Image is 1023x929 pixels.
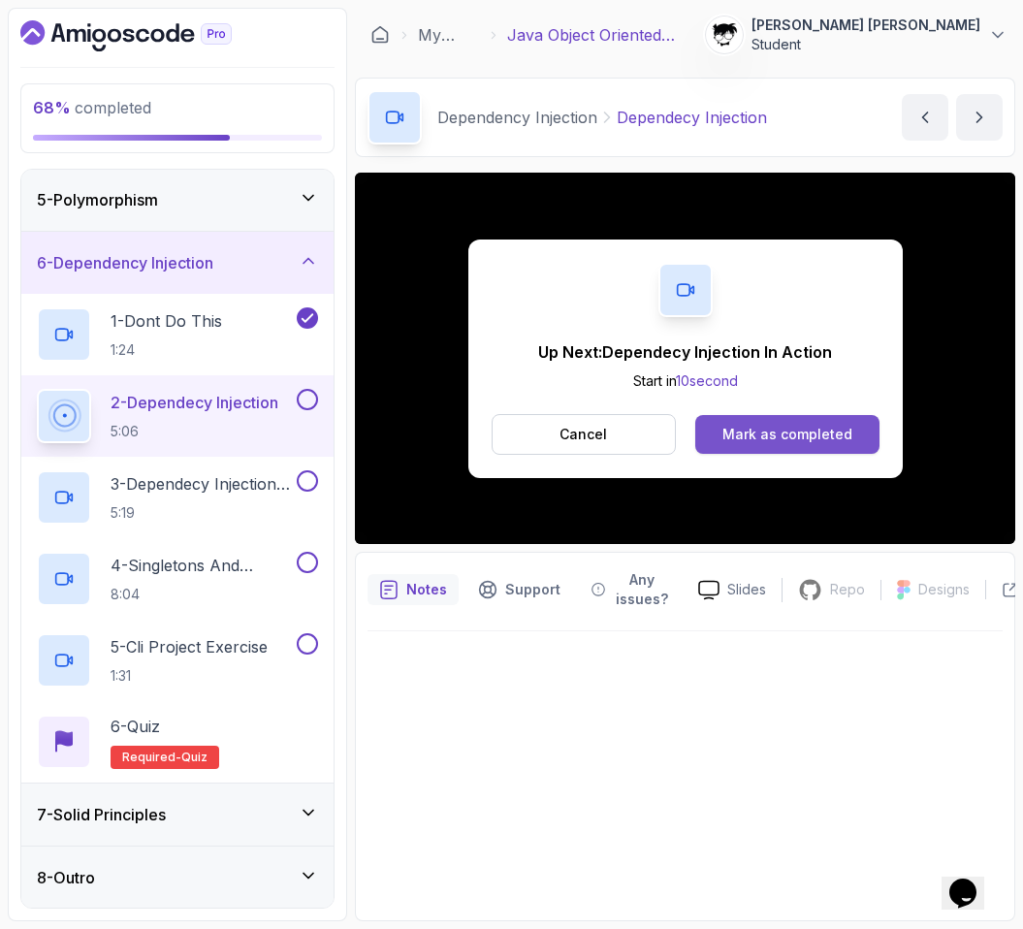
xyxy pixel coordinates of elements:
[111,472,293,496] p: 3 - Dependecy Injection In Action
[559,425,607,444] p: Cancel
[37,389,318,443] button: 2-Dependecy Injection5:06
[37,803,166,826] h3: 7 - Solid Principles
[111,309,222,333] p: 1 - Dont Do This
[722,425,852,444] div: Mark as completed
[37,866,95,889] h3: 8 - Outro
[676,372,738,389] span: 10 second
[37,307,318,362] button: 1-Dont Do This1:24
[21,847,334,909] button: 8-Outro
[111,715,160,738] p: 6 - Quiz
[111,585,293,604] p: 8:04
[956,94,1003,141] button: next content
[437,106,597,129] p: Dependency Injection
[706,16,743,53] img: user profile image
[21,232,334,294] button: 6-Dependency Injection
[695,415,879,454] button: Mark as completed
[902,94,948,141] button: previous content
[21,169,334,231] button: 5-Polymorphism
[370,25,390,45] a: Dashboard
[181,750,208,765] span: quiz
[111,340,222,360] p: 1:24
[751,16,980,35] p: [PERSON_NAME] [PERSON_NAME]
[20,20,276,51] a: Dashboard
[37,552,318,606] button: 4-Singletons And @Inject_@Autowire8:04
[507,23,682,47] p: Java Object Oriented Programming
[830,580,865,599] p: Repo
[406,580,447,599] p: Notes
[355,173,1015,544] iframe: 2 - Dependecy Injection
[505,580,560,599] p: Support
[705,16,1007,54] button: user profile image[PERSON_NAME] [PERSON_NAME]Student
[37,188,158,211] h3: 5 - Polymorphism
[580,564,683,615] button: Feedback button
[538,371,832,391] p: Start in
[37,633,318,688] button: 5-Cli Project Exercise1:31
[492,414,677,455] button: Cancel
[918,580,970,599] p: Designs
[727,580,766,599] p: Slides
[683,580,782,600] a: Slides
[418,23,478,47] a: My Courses
[751,35,980,54] p: Student
[538,340,832,364] p: Up Next: Dependecy Injection In Action
[111,503,293,523] p: 5:19
[37,715,318,769] button: 6-QuizRequired-quiz
[368,564,459,615] button: notes button
[33,98,151,117] span: completed
[37,470,318,525] button: 3-Dependecy Injection In Action5:19
[613,570,671,609] p: Any issues?
[111,554,293,577] p: 4 - Singletons And @Inject_@Autowire
[111,422,278,441] p: 5:06
[122,750,181,765] span: Required-
[942,851,1004,910] iframe: chat widget
[111,635,268,658] p: 5 - Cli Project Exercise
[21,784,334,846] button: 7-Solid Principles
[617,106,767,129] p: Dependecy Injection
[111,391,278,414] p: 2 - Dependecy Injection
[37,251,213,274] h3: 6 - Dependency Injection
[111,666,268,686] p: 1:31
[33,98,71,117] span: 68 %
[466,564,572,615] button: Support button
